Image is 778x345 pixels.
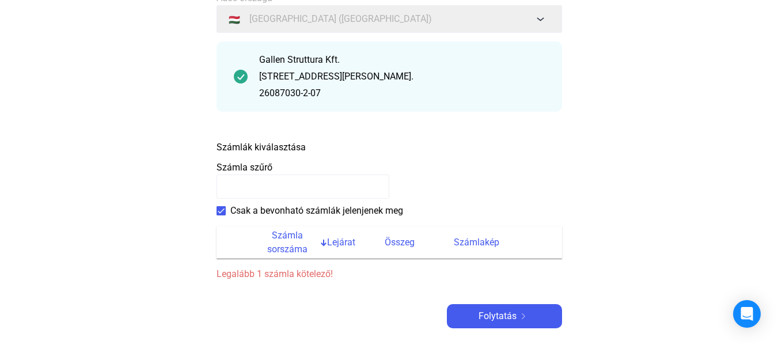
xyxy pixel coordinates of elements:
font: Számla szűrő [217,162,272,173]
button: Folytatásjobbra nyíl-fehér [447,304,562,328]
font: Számla sorszáma [267,230,308,255]
div: Összeg [385,236,454,249]
font: Lejárat [327,237,355,248]
div: Számla sorszáma [258,229,327,256]
font: Gallen Struttura Kft. [259,54,340,65]
font: Csak a bevonható számlák jelenjenek meg [230,205,403,216]
font: Számlák kiválasztása [217,142,306,153]
font: [GEOGRAPHIC_DATA] ([GEOGRAPHIC_DATA]) [249,13,432,24]
font: Legalább 1 számla kötelező! [217,268,333,279]
font: Számlakép [454,237,499,248]
font: 🇭🇺 [229,14,240,25]
font: 26087030-2-07 [259,88,321,98]
div: Intercom Messenger megnyitása [733,300,761,328]
img: jobbra nyíl-fehér [517,313,530,319]
font: Összeg [385,237,415,248]
img: pipa-sötétebb-zöld-kör [234,70,248,84]
button: 🇭🇺[GEOGRAPHIC_DATA] ([GEOGRAPHIC_DATA]) [217,5,562,33]
div: Számlakép [454,236,548,249]
font: [STREET_ADDRESS][PERSON_NAME]. [259,71,413,82]
div: Lejárat [327,236,385,249]
font: Folytatás [479,310,517,321]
